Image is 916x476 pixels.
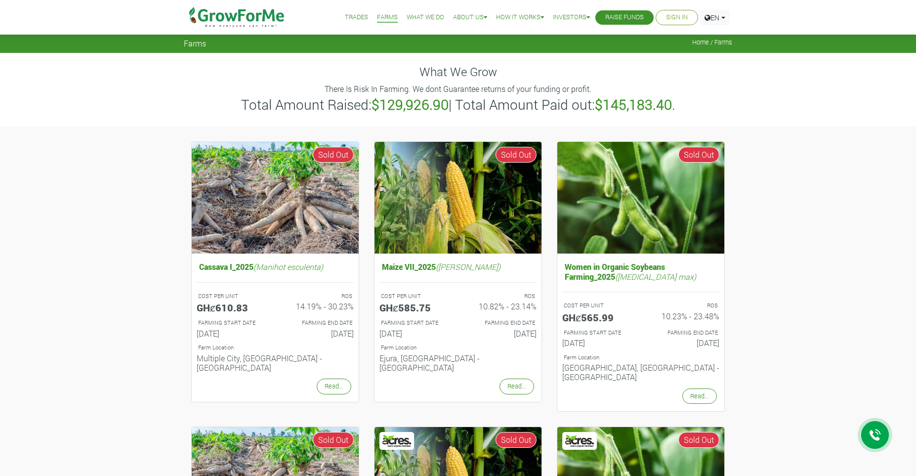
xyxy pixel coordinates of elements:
h5: Women in Organic Soybeans Farming_2025 [562,260,719,283]
h6: 14.19% - 30.23% [283,302,354,311]
img: Acres Nano [381,433,413,448]
h6: Multiple City, [GEOGRAPHIC_DATA] - [GEOGRAPHIC_DATA] [197,353,354,372]
a: Investors [553,12,590,23]
span: Sold Out [313,432,354,448]
p: FARMING START DATE [198,319,266,327]
span: Home / Farms [692,39,732,46]
p: FARMING START DATE [564,329,632,337]
b: $145,183.40 [595,95,672,114]
a: Read... [500,379,534,394]
img: growforme image [375,142,541,254]
a: How it Works [496,12,544,23]
span: Sold Out [313,147,354,163]
h6: [DATE] [283,329,354,338]
i: ([MEDICAL_DATA] max) [615,271,696,282]
h6: [DATE] [465,329,537,338]
a: Read... [682,389,717,404]
img: Acres Nano [564,433,595,448]
p: Location of Farm [198,344,352,352]
b: $129,926.90 [372,95,449,114]
h4: What We Grow [184,65,732,79]
h6: [DATE] [197,329,268,338]
h6: 10.23% - 23.48% [648,311,719,321]
p: ROS [284,292,352,301]
p: COST PER UNIT [381,292,449,301]
p: COST PER UNIT [564,302,632,310]
img: growforme image [192,142,359,254]
a: EN [700,10,730,25]
h6: [GEOGRAPHIC_DATA], [GEOGRAPHIC_DATA] - [GEOGRAPHIC_DATA] [562,363,719,382]
h5: GHȼ585.75 [379,302,451,313]
span: Sold Out [678,432,719,448]
h6: [DATE] [379,329,451,338]
h6: Ejura, [GEOGRAPHIC_DATA] - [GEOGRAPHIC_DATA] [379,353,537,372]
h5: GHȼ565.99 [562,311,633,323]
p: Location of Farm [381,344,535,352]
a: Read... [317,379,351,394]
p: Location of Farm [564,353,718,362]
i: (Manihot esculenta) [253,261,323,272]
p: ROS [650,302,718,310]
a: About Us [453,12,487,23]
p: FARMING END DATE [467,319,535,327]
h5: Cassava I_2025 [197,260,354,274]
span: Farms [184,39,206,48]
p: ROS [467,292,535,301]
h6: [DATE] [562,338,633,347]
p: FARMING END DATE [650,329,718,337]
h5: Maize VII_2025 [379,260,537,274]
a: Raise Funds [605,12,644,23]
h6: [DATE] [648,338,719,347]
i: ([PERSON_NAME]) [436,261,500,272]
h5: GHȼ610.83 [197,302,268,313]
span: Sold Out [496,432,537,448]
h6: 10.82% - 23.14% [465,302,537,311]
p: FARMING START DATE [381,319,449,327]
p: There Is Risk In Farming. We dont Guarantee returns of your funding or profit. [185,83,731,95]
h3: Total Amount Raised: | Total Amount Paid out: . [185,96,731,113]
a: What We Do [407,12,444,23]
span: Sold Out [678,147,719,163]
span: Sold Out [496,147,537,163]
img: growforme image [557,142,724,254]
a: Trades [345,12,368,23]
p: COST PER UNIT [198,292,266,301]
a: Sign In [666,12,688,23]
a: Farms [377,12,398,23]
p: FARMING END DATE [284,319,352,327]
